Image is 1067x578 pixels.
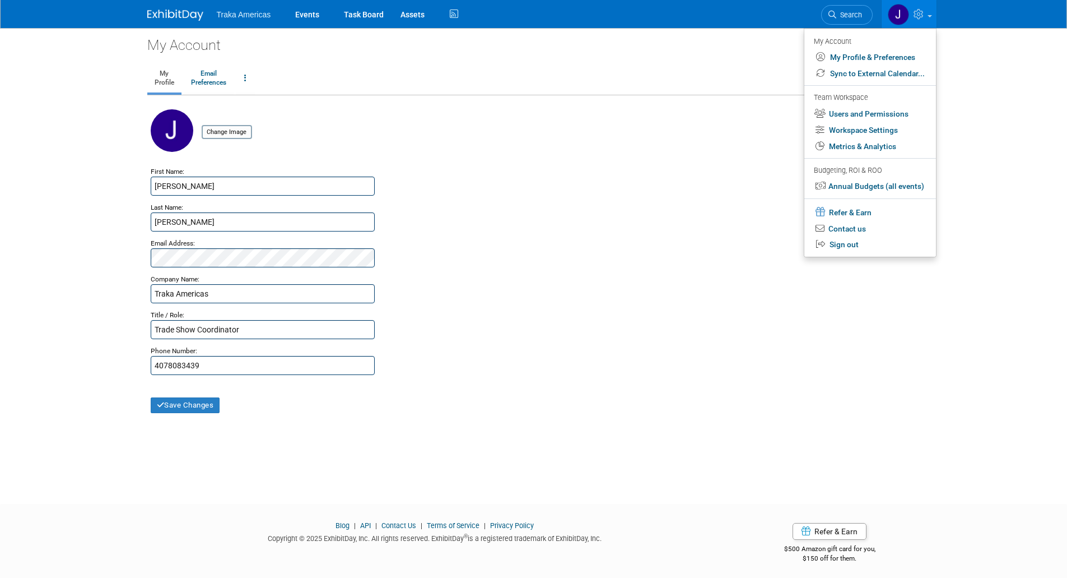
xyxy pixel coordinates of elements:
[147,10,203,21] img: ExhibitDay
[804,204,936,221] a: Refer & Earn
[804,122,936,138] a: Workspace Settings
[481,521,488,530] span: |
[381,521,416,530] a: Contact Us
[372,521,380,530] span: |
[184,64,234,93] a: EmailPreferences
[814,92,925,104] div: Team Workspace
[217,10,271,19] span: Traka Americas
[814,165,925,177] div: Budgeting, ROI & ROO
[147,28,920,55] div: My Account
[793,523,866,540] a: Refer & Earn
[804,49,936,66] a: My Profile & Preferences
[804,221,936,237] a: Contact us
[804,66,936,82] a: Sync to External Calendar...
[151,347,197,355] small: Phone Number:
[147,531,723,544] div: Copyright © 2025 ExhibitDay, Inc. All rights reserved. ExhibitDay is a registered trademark of Ex...
[360,521,371,530] a: API
[739,537,920,563] div: $500 Amazon gift card for you,
[804,138,936,155] a: Metrics & Analytics
[739,554,920,563] div: $150 off for them.
[888,4,909,25] img: Jamie Saenz
[836,11,862,19] span: Search
[151,275,199,283] small: Company Name:
[151,311,184,319] small: Title / Role:
[418,521,425,530] span: |
[336,521,350,530] a: Blog
[147,64,181,93] a: MyProfile
[151,239,195,247] small: Email Address:
[464,533,468,539] sup: ®
[151,168,184,175] small: First Name:
[804,106,936,122] a: Users and Permissions
[351,521,358,530] span: |
[151,204,183,211] small: Last Name:
[804,178,936,195] a: Annual Budgets (all events)
[821,5,873,25] a: Search
[151,109,193,152] img: J.jpg
[427,521,479,530] a: Terms of Service
[490,521,534,530] a: Privacy Policy
[814,34,925,48] div: My Account
[151,397,220,413] button: Save Changes
[804,237,936,253] a: Sign out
